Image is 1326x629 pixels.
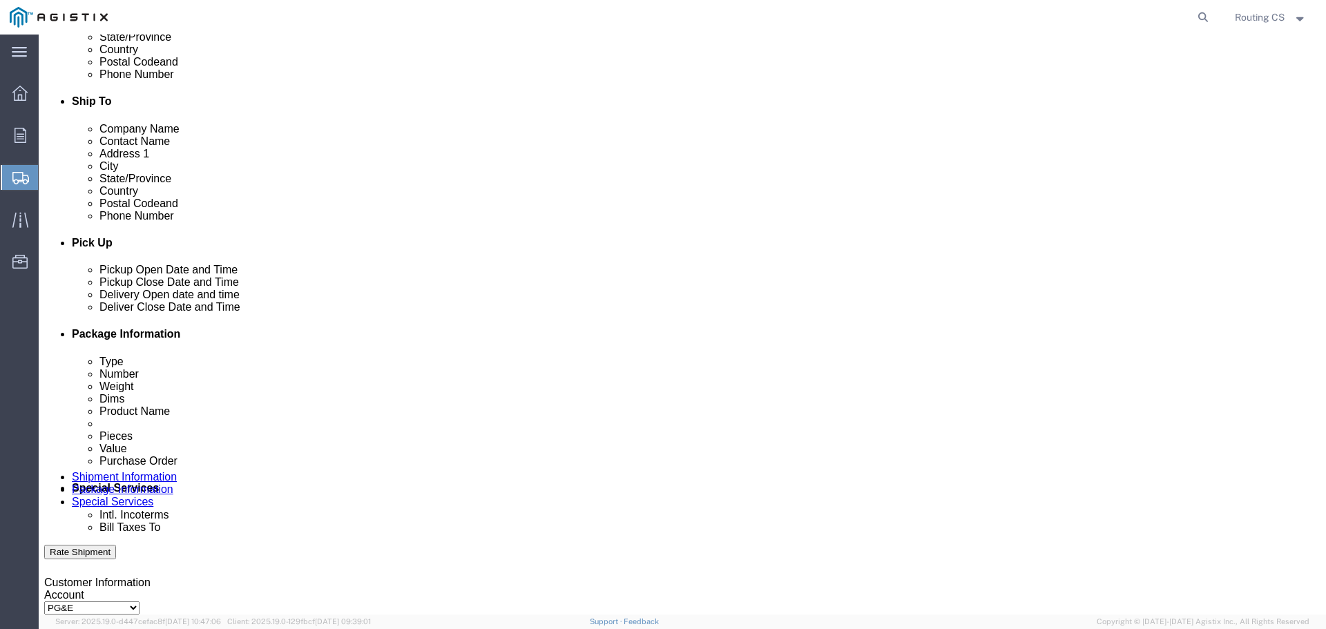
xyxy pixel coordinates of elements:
span: [DATE] 09:39:01 [315,617,371,626]
span: [DATE] 10:47:06 [165,617,221,626]
span: Client: 2025.19.0-129fbcf [227,617,371,626]
img: logo [10,7,108,28]
span: Copyright © [DATE]-[DATE] Agistix Inc., All Rights Reserved [1097,616,1309,628]
iframe: To enrich screen reader interactions, please activate Accessibility in Grammarly extension settings [39,35,1326,615]
span: Server: 2025.19.0-d447cefac8f [55,617,221,626]
span: Routing CS [1235,10,1285,25]
button: Routing CS [1234,9,1307,26]
a: Support [590,617,624,626]
a: Feedback [624,617,659,626]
